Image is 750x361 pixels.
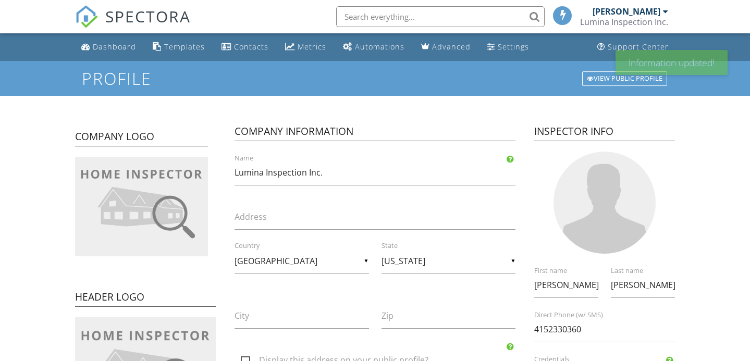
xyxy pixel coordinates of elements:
[608,42,669,52] div: Support Center
[235,125,516,141] h4: Company Information
[77,38,140,57] a: Dashboard
[75,130,208,146] h4: Company Logo
[164,42,205,52] div: Templates
[217,38,273,57] a: Contacts
[336,6,545,27] input: Search everything...
[234,42,268,52] div: Contacts
[75,5,98,28] img: The Best Home Inspection Software - Spectora
[498,42,529,52] div: Settings
[593,6,660,17] div: [PERSON_NAME]
[483,38,533,57] a: Settings
[417,38,475,57] a: Advanced
[534,310,687,320] label: Direct Phone (w/ SMS)
[611,266,687,276] label: Last name
[82,69,669,88] h1: Profile
[582,71,667,86] div: View Public Profile
[593,38,673,57] a: Support Center
[105,5,191,27] span: SPECTORA
[534,125,675,141] h4: Inspector Info
[580,17,668,27] div: Lumina Inspection Inc.
[75,14,191,36] a: SPECTORA
[534,266,611,276] label: First name
[281,38,330,57] a: Metrics
[616,50,728,75] div: Information updated!
[432,42,471,52] div: Advanced
[298,42,326,52] div: Metrics
[235,241,382,251] label: Country
[93,42,136,52] div: Dashboard
[339,38,409,57] a: Automations (Basic)
[75,157,208,256] img: company-logo-placeholder-36d46f90f209bfd688c11e12444f7ae3bbe69803b1480f285d1f5ee5e7c7234b.jpg
[355,42,404,52] div: Automations
[382,241,528,251] label: State
[581,70,668,87] a: View Public Profile
[149,38,209,57] a: Templates
[75,290,216,307] h4: Header Logo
